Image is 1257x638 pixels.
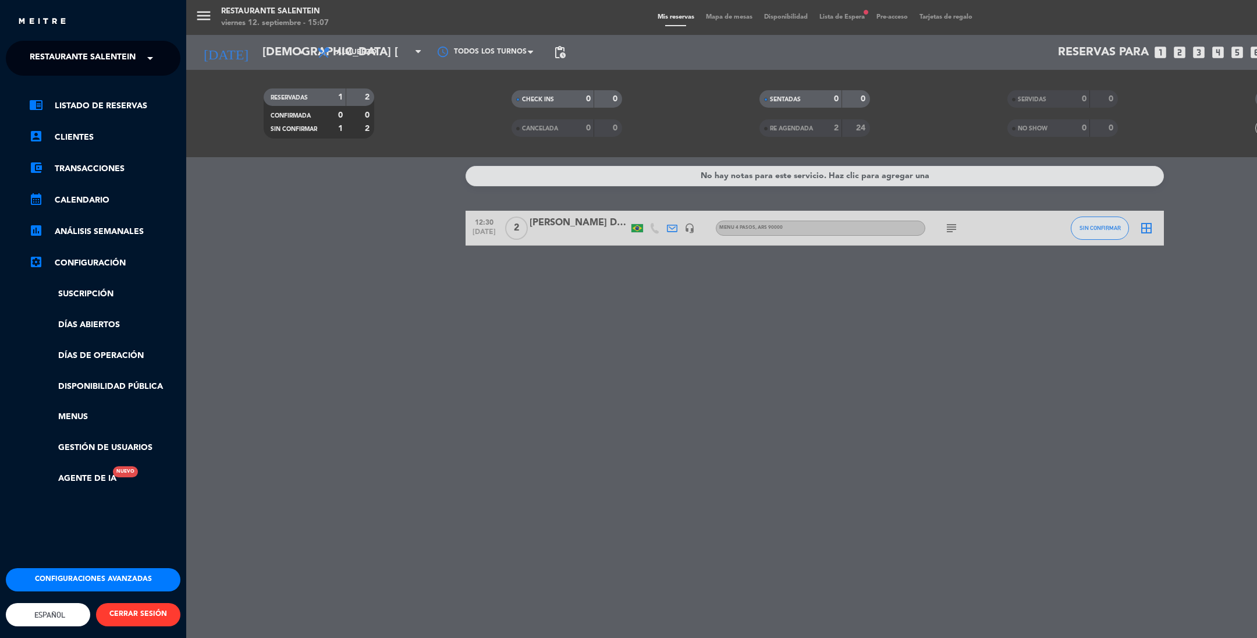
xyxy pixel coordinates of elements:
a: Días de Operación [29,349,180,363]
a: assessmentANÁLISIS SEMANALES [29,225,180,239]
i: chrome_reader_mode [29,98,43,112]
a: Suscripción [29,288,180,301]
i: account_box [29,129,43,143]
a: account_boxClientes [29,130,180,144]
img: MEITRE [17,17,67,26]
i: settings_applications [29,255,43,269]
a: Configuración [29,256,180,270]
i: assessment [29,224,43,238]
button: CERRAR SESIÓN [96,603,180,626]
a: Días abiertos [29,318,180,332]
a: Gestión de usuarios [29,441,180,455]
a: Agente de IANuevo [29,472,116,485]
span: Español [31,611,65,619]
div: Nuevo [113,466,138,477]
i: calendar_month [29,192,43,206]
a: account_balance_walletTransacciones [29,162,180,176]
span: Restaurante Salentein [30,46,136,70]
a: Menus [29,410,180,424]
i: account_balance_wallet [29,161,43,175]
a: calendar_monthCalendario [29,193,180,207]
a: Disponibilidad pública [29,380,180,394]
a: chrome_reader_modeListado de Reservas [29,99,180,113]
button: Configuraciones avanzadas [6,568,180,591]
